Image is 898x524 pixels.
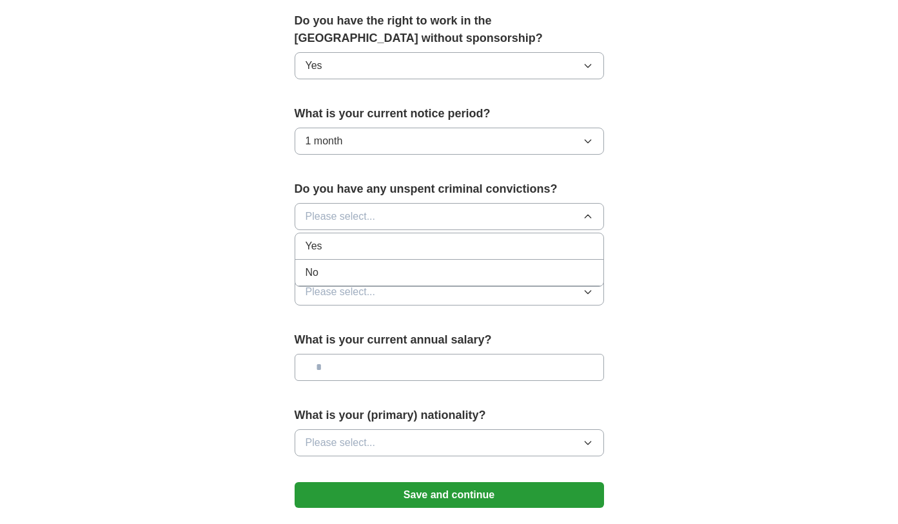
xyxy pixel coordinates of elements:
button: Please select... [295,429,604,456]
span: Yes [306,238,322,254]
span: Please select... [306,284,376,300]
label: Do you have the right to work in the [GEOGRAPHIC_DATA] without sponsorship? [295,12,604,47]
label: What is your (primary) nationality? [295,407,604,424]
span: Please select... [306,209,376,224]
button: 1 month [295,128,604,155]
label: Do you have any unspent criminal convictions? [295,180,604,198]
label: What is your current annual salary? [295,331,604,349]
span: Yes [306,58,322,73]
button: Save and continue [295,482,604,508]
button: Please select... [295,203,604,230]
span: Please select... [306,435,376,451]
span: 1 month [306,133,343,149]
button: Please select... [295,278,604,306]
label: What is your current notice period? [295,105,604,122]
button: Yes [295,52,604,79]
span: No [306,265,318,280]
